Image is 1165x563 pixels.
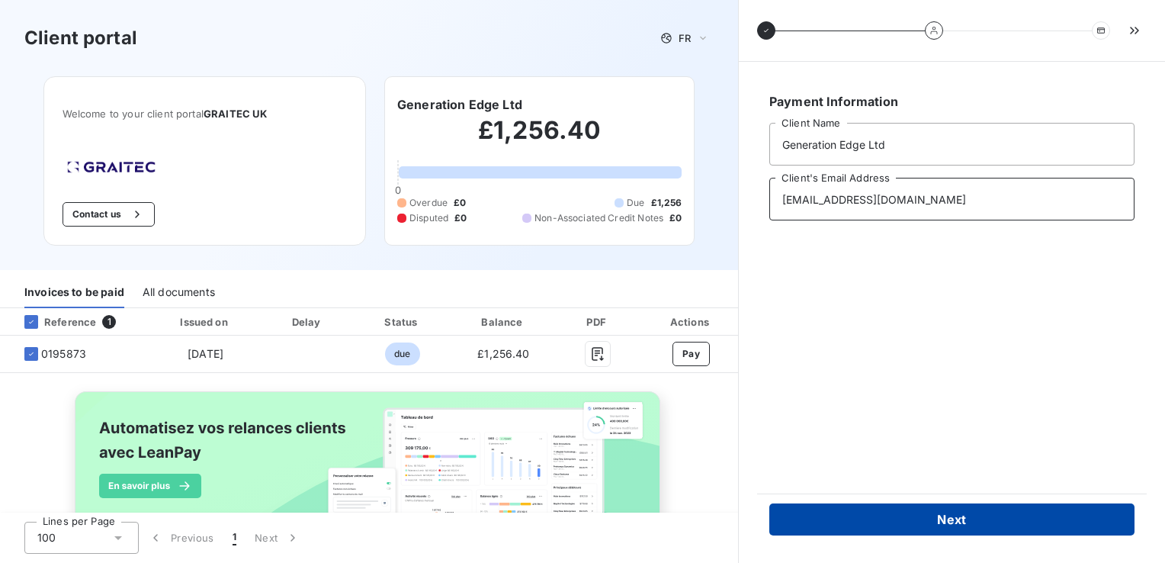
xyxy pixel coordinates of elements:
[233,530,236,545] span: 1
[188,347,223,360] span: [DATE]
[41,346,86,362] span: 0195873
[246,522,310,554] button: Next
[385,343,419,365] span: due
[102,315,116,329] span: 1
[769,123,1135,166] input: placeholder
[454,196,466,210] span: £0
[679,32,691,44] span: FR
[672,342,710,366] button: Pay
[454,314,553,330] div: Balance
[152,314,258,330] div: Issued on
[204,108,268,120] span: GRAITEC UK
[769,178,1135,220] input: placeholder
[534,211,663,225] span: Non-Associated Credit Notes
[559,314,636,330] div: PDF
[669,211,682,225] span: £0
[357,314,448,330] div: Status
[409,211,448,225] span: Disputed
[477,347,529,360] span: £1,256.40
[63,108,347,120] span: Welcome to your client portal
[769,92,1135,111] h6: Payment Information
[24,276,124,308] div: Invoices to be paid
[454,211,467,225] span: £0
[627,196,644,210] span: Due
[139,522,223,554] button: Previous
[63,156,160,178] img: Company logo
[397,95,522,114] h6: Generation Edge Ltd
[12,315,96,329] div: Reference
[24,24,137,52] h3: Client portal
[397,115,682,161] h2: £1,256.40
[643,314,740,330] div: Actions
[223,522,246,554] button: 1
[63,202,155,227] button: Contact us
[409,196,448,210] span: Overdue
[769,503,1135,536] button: Next
[265,314,351,330] div: Delay
[395,184,401,196] span: 0
[651,196,682,210] span: £1,256
[37,530,56,545] span: 100
[143,276,215,308] div: All documents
